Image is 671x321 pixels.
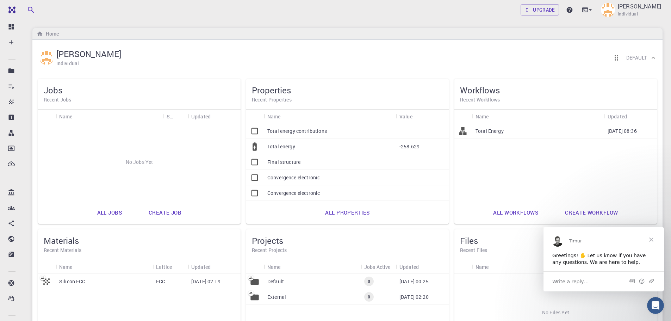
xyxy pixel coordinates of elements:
button: Reorder cards [609,51,623,65]
h5: Projects [252,235,443,246]
button: Sort [281,111,292,122]
p: Convergence electronic [267,190,320,197]
h6: Default [626,54,647,62]
div: Status [167,110,173,123]
div: Updated [604,110,657,123]
button: Sort [211,111,222,122]
button: Sort [211,261,222,272]
div: Updated [399,260,419,274]
div: Name [264,260,361,274]
div: Name [267,260,281,274]
p: Silicon FCC [59,278,86,285]
p: Total Energy [476,128,504,135]
button: Sort [489,111,500,122]
h6: Recent Jobs [44,96,235,104]
h5: Jobs [44,85,235,96]
div: Name [264,110,396,123]
p: External [267,294,286,301]
div: Name [476,260,489,274]
span: Individual [618,11,638,18]
div: Lattice [156,260,172,274]
iframe: Intercom live chat [647,297,664,314]
h6: Home [43,30,59,38]
div: Name [267,110,281,123]
p: Convergence electronic [267,174,320,181]
div: Lattice [153,260,188,274]
button: Sort [627,111,638,122]
a: All properties [317,204,377,221]
div: Icon [454,110,472,123]
div: Name [476,110,489,123]
h5: Materials [44,235,235,246]
p: [DATE] 02:19 [191,278,220,285]
button: Sort [173,111,184,122]
a: Create workflow [557,204,626,221]
button: Sort [73,111,84,122]
div: Mohammad Shahjahan[PERSON_NAME]IndividualReorder cardsDefault [32,40,663,76]
a: Upgrade [521,4,559,16]
div: Value [396,110,449,123]
div: Name [56,110,163,123]
p: -258.629 [399,143,420,150]
h5: Properties [252,85,443,96]
button: Sort [73,261,84,272]
div: Updated [188,260,241,274]
h5: [PERSON_NAME] [56,48,121,60]
a: All workflows [485,204,546,221]
div: Name [59,260,73,274]
h6: Individual [56,60,79,67]
button: Sort [412,111,424,122]
p: Final structure [267,159,300,166]
h6: Recent Workflows [460,96,651,104]
p: Total energy [267,143,295,150]
a: All jobs [89,204,130,221]
div: No Jobs Yet [38,123,241,201]
span: Support [14,5,39,11]
div: Updated [396,260,449,274]
p: [PERSON_NAME] [618,2,661,11]
div: Icon [38,260,56,274]
h6: Recent Materials [44,246,235,254]
p: Default [267,278,284,285]
span: 0 [365,278,373,284]
div: Updated [608,110,627,123]
img: Mohammad Shahjahan [601,3,615,17]
img: Mohammad Shahjahan [39,51,54,65]
p: [DATE] 02:20 [399,294,429,301]
div: Jobs Active [361,260,396,274]
p: Total energy contributions [267,128,327,135]
button: Sort [281,261,292,272]
div: Updated [191,110,211,123]
p: [DATE] 08:36 [608,128,637,135]
button: Sort [489,261,500,272]
h6: Recent Files [460,246,651,254]
p: [DATE] 00:25 [399,278,429,285]
div: Icon [246,110,264,123]
span: 0 [365,294,373,300]
div: Name [472,110,604,123]
h6: Recent Projects [252,246,443,254]
h5: Files [460,235,651,246]
button: Sort [419,261,430,272]
nav: breadcrumb [35,30,60,38]
p: FCC [156,278,165,285]
div: Name [59,110,73,123]
div: Status [163,110,188,123]
div: Icon [38,110,56,123]
button: Sort [172,261,183,272]
a: Create job [141,204,189,221]
h5: Workflows [460,85,651,96]
div: Jobs Active [364,260,391,274]
div: Value [399,110,412,123]
div: Updated [188,110,241,123]
h6: Recent Properties [252,96,443,104]
div: Icon [454,260,472,274]
div: Name [472,260,604,274]
iframe: Intercom live chat message [543,227,664,291]
div: Name [56,260,153,274]
div: Updated [191,260,211,274]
